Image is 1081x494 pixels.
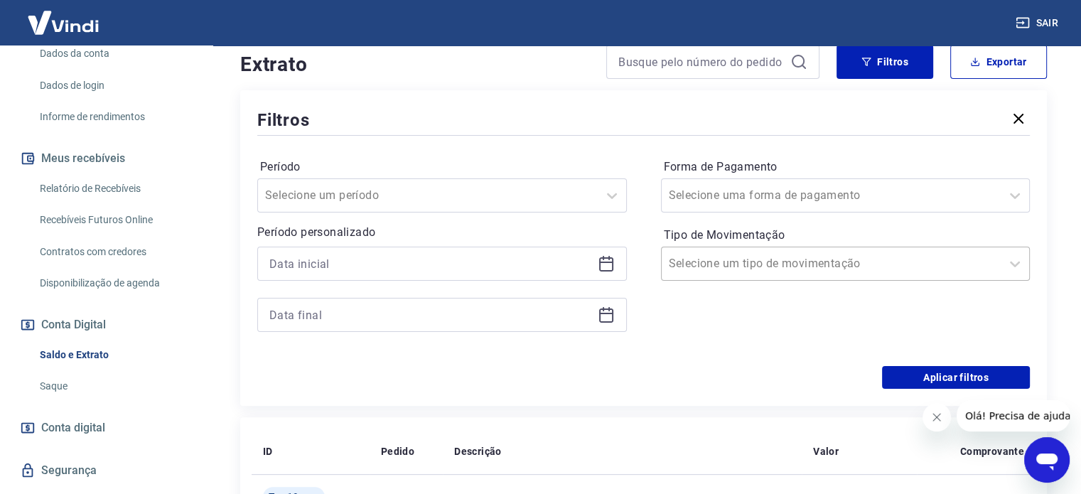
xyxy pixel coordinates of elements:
label: Forma de Pagamento [664,159,1028,176]
button: Aplicar filtros [882,366,1030,389]
input: Data final [269,304,592,326]
iframe: Botão para abrir a janela de mensagens [1024,437,1070,483]
h4: Extrato [240,50,589,79]
span: Conta digital [41,418,105,438]
a: Segurança [17,455,195,486]
button: Filtros [837,45,933,79]
p: ID [263,444,273,458]
a: Relatório de Recebíveis [34,174,195,203]
button: Meus recebíveis [17,143,195,174]
span: Olá! Precisa de ajuda? [9,10,119,21]
input: Data inicial [269,253,592,274]
label: Período [260,159,624,176]
input: Busque pelo número do pedido [618,51,785,73]
iframe: Mensagem da empresa [957,400,1070,431]
a: Dados da conta [34,39,195,68]
a: Saque [34,372,195,401]
a: Saldo e Extrato [34,340,195,370]
p: Período personalizado [257,224,627,241]
a: Conta digital [17,412,195,444]
p: Valor [813,444,839,458]
p: Descrição [454,444,502,458]
a: Contratos com credores [34,237,195,267]
a: Informe de rendimentos [34,102,195,131]
iframe: Fechar mensagem [923,403,951,431]
button: Conta Digital [17,309,195,340]
button: Exportar [950,45,1047,79]
a: Disponibilização de agenda [34,269,195,298]
p: Comprovante [960,444,1024,458]
img: Vindi [17,1,109,44]
a: Recebíveis Futuros Online [34,205,195,235]
h5: Filtros [257,109,310,131]
label: Tipo de Movimentação [664,227,1028,244]
button: Sair [1013,10,1064,36]
a: Dados de login [34,71,195,100]
p: Pedido [381,444,414,458]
